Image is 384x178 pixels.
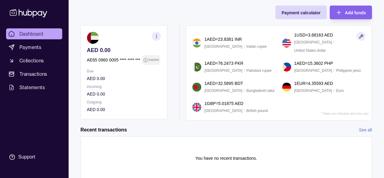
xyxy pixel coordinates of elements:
[246,43,267,50] p: Indian rupee
[330,5,372,19] button: Add funds
[345,10,366,15] span: Add funds
[204,100,243,107] p: 1 GBP = 5.01875 AED
[87,47,161,54] p: AED 0.00
[18,154,35,160] div: Support
[204,36,242,43] p: 1 AED = 23.8381 INR
[6,82,62,93] a: Statements
[294,87,332,94] p: [GEOGRAPHIC_DATA]
[19,44,41,51] span: Payments
[246,67,272,74] p: Pakistani rupee
[282,62,291,72] img: ph
[87,106,161,113] p: AED 0.00
[334,67,335,74] p: /
[19,30,43,37] span: Dashboard
[282,82,291,92] img: de
[192,62,201,72] img: pk
[87,91,161,97] p: AED 0.00
[204,87,242,94] p: [GEOGRAPHIC_DATA]
[6,151,62,163] a: Support
[334,39,335,46] p: /
[6,28,62,39] a: Dashboard
[19,84,45,91] span: Statements
[282,38,291,47] img: us
[87,83,161,90] p: Incoming
[6,55,62,66] a: Collections
[321,112,369,115] p: * Rates are indicative and may vary
[244,43,245,50] p: /
[148,57,159,63] p: Inactive
[19,70,47,78] span: Transactions
[204,80,243,87] p: 1 AED = 32.5895 BDT
[334,87,335,94] p: /
[294,32,333,38] p: 1 USD = 3.68163 AED
[294,80,333,87] p: 1 EUR = 4.35593 AED
[294,39,332,46] p: [GEOGRAPHIC_DATA]
[246,107,268,114] p: British pound
[336,87,344,94] p: Euro
[80,127,127,133] h2: Recent transactions
[6,42,62,53] a: Payments
[294,60,333,67] p: 1 AED = 15.3602 PHP
[87,99,161,106] p: Outgoing
[294,67,332,74] p: [GEOGRAPHIC_DATA]
[204,43,242,50] p: [GEOGRAPHIC_DATA]
[204,67,242,74] p: [GEOGRAPHIC_DATA]
[195,155,257,162] p: You have no recent transactions.
[246,87,274,94] p: Bangladeshi taka
[87,32,99,44] img: ae
[6,68,62,79] a: Transactions
[244,87,245,94] p: /
[19,57,44,64] span: Collections
[359,127,372,133] a: See all
[87,75,161,82] p: AED 0.00
[204,60,243,67] p: 1 AED = 76.2473 PKR
[204,107,242,114] p: [GEOGRAPHIC_DATA]
[192,103,201,112] img: gb
[281,10,320,15] span: Payment calculator
[294,47,326,54] p: United States dollar
[87,68,161,75] p: Due
[244,107,245,114] p: /
[275,5,326,19] button: Payment calculator
[244,67,245,74] p: /
[192,38,201,47] img: in
[192,82,201,92] img: bd
[336,67,361,74] p: Philippine peso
